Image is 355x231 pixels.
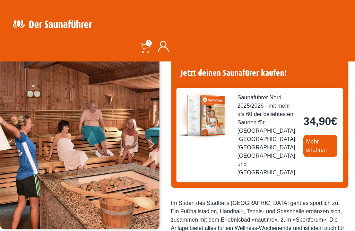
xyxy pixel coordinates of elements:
[147,137,165,154] button: Next
[303,115,337,127] bdi: 34,90
[7,137,24,154] button: Previous
[237,93,298,177] span: Saunaführer Nord 2025/2026 - mit mehr als 60 der beliebtesten Saunen für [GEOGRAPHIC_DATA], [GEOG...
[331,115,337,127] span: €
[176,64,343,82] h4: Jetzt deinen Saunafürer kaufen!
[146,40,152,46] span: 0
[303,135,337,157] a: Mehr erfahren
[176,88,232,143] img: der-saunafuehrer-2025-nord.jpg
